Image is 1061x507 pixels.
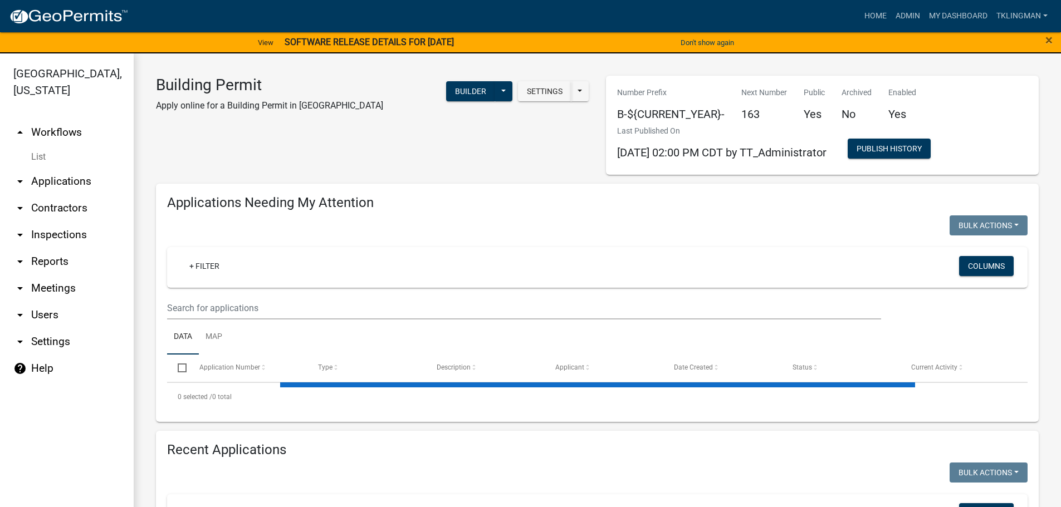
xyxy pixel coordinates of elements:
[13,335,27,348] i: arrow_drop_down
[860,6,891,27] a: Home
[199,363,260,371] span: Application Number
[617,125,827,137] p: Last Published On
[199,319,229,355] a: Map
[1045,33,1053,47] button: Close
[285,37,454,47] strong: SOFTWARE RELEASE DETAILS FOR [DATE]
[842,107,872,121] h5: No
[888,107,916,121] h5: Yes
[426,355,545,381] datatable-header-cell: Description
[676,33,739,52] button: Don't show again
[804,107,825,121] h5: Yes
[180,256,228,276] a: + Filter
[888,87,916,99] p: Enabled
[307,355,426,381] datatable-header-cell: Type
[167,297,881,319] input: Search for applications
[545,355,663,381] datatable-header-cell: Applicant
[950,462,1028,483] button: Bulk Actions
[782,355,901,381] datatable-header-cell: Status
[891,6,925,27] a: Admin
[959,256,1014,276] button: Columns
[167,355,188,381] datatable-header-cell: Select
[925,6,992,27] a: My Dashboard
[178,393,212,401] span: 0 selected /
[518,81,571,101] button: Settings
[793,363,812,371] span: Status
[156,99,383,112] p: Apply online for a Building Permit in [GEOGRAPHIC_DATA]
[950,215,1028,235] button: Bulk Actions
[13,282,27,295] i: arrow_drop_down
[848,139,931,159] button: Publish History
[167,319,199,355] a: Data
[911,363,957,371] span: Current Activity
[437,363,471,371] span: Description
[13,175,27,188] i: arrow_drop_down
[318,363,333,371] span: Type
[167,442,1028,458] h4: Recent Applications
[13,255,27,268] i: arrow_drop_down
[741,87,787,99] p: Next Number
[617,87,725,99] p: Number Prefix
[446,81,495,101] button: Builder
[156,76,383,95] h3: Building Permit
[13,201,27,215] i: arrow_drop_down
[842,87,872,99] p: Archived
[617,107,725,121] h5: B-${CURRENT_YEAR}-
[663,355,782,381] datatable-header-cell: Date Created
[253,33,278,52] a: View
[901,355,1019,381] datatable-header-cell: Current Activity
[555,363,584,371] span: Applicant
[188,355,307,381] datatable-header-cell: Application Number
[992,6,1052,27] a: tklingman
[848,145,931,154] wm-modal-confirm: Workflow Publish History
[1045,32,1053,48] span: ×
[617,146,827,159] span: [DATE] 02:00 PM CDT by TT_Administrator
[674,363,713,371] span: Date Created
[13,126,27,139] i: arrow_drop_up
[167,383,1028,411] div: 0 total
[167,195,1028,211] h4: Applications Needing My Attention
[741,107,787,121] h5: 163
[804,87,825,99] p: Public
[13,228,27,242] i: arrow_drop_down
[13,362,27,375] i: help
[13,308,27,322] i: arrow_drop_down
